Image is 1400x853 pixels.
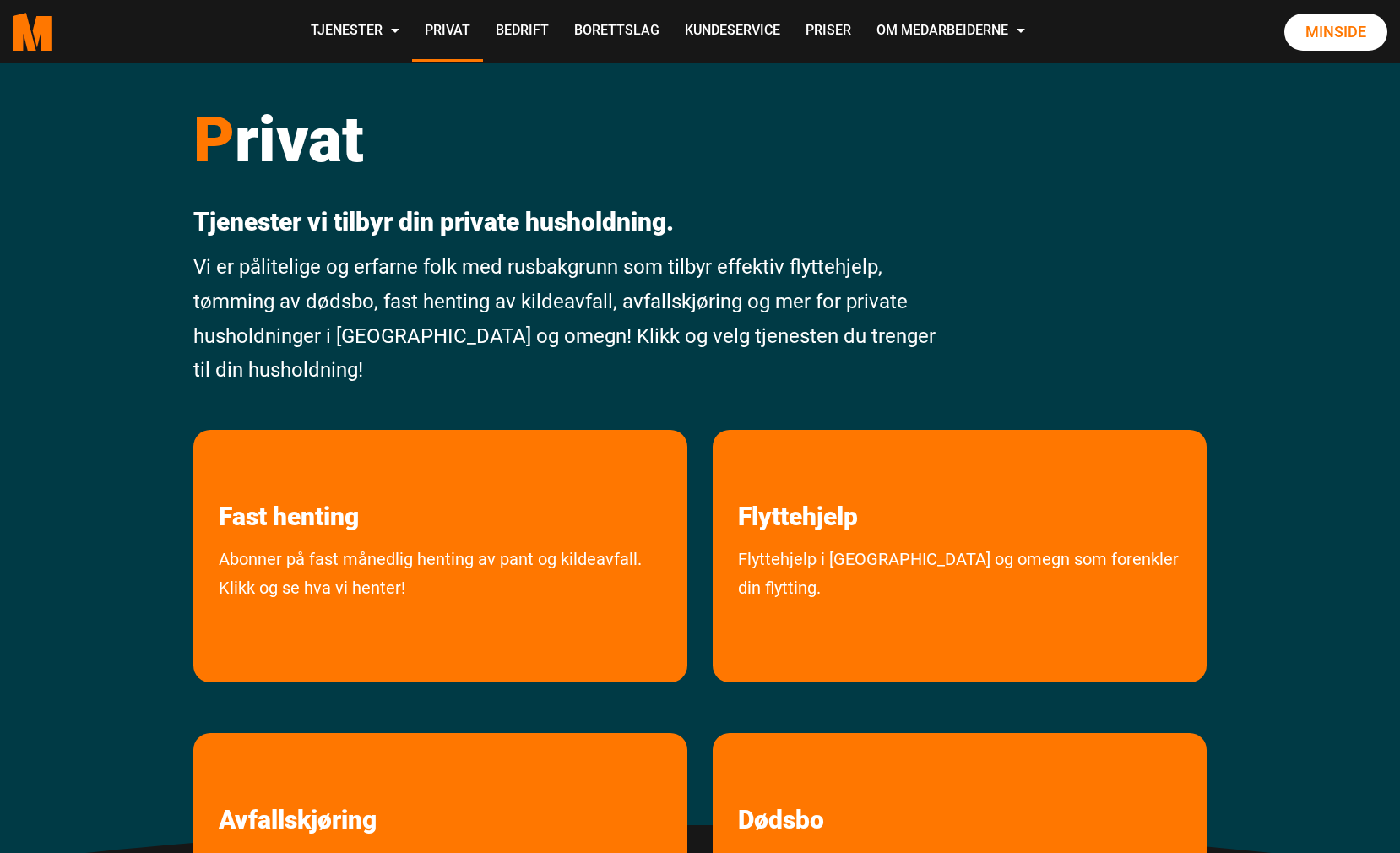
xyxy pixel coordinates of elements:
p: Tjenester vi tilbyr din private husholdning. [193,207,947,237]
a: les mer om Fast henting [193,430,384,532]
a: les mer om Avfallskjøring [193,733,402,835]
a: Tjenester [298,2,412,62]
a: les mer om Flyttehjelp [713,430,883,532]
a: Kundeservice [672,2,793,62]
a: Privat [412,2,483,62]
a: Abonner på fast månedlig avhenting av pant og kildeavfall. Klikk og se hva vi henter! [193,545,687,674]
a: Bedrift [483,2,562,62]
a: Flyttehjelp i [GEOGRAPHIC_DATA] og omegn som forenkler din flytting. [713,545,1207,674]
a: Borettslag [562,2,672,62]
a: Priser [793,2,864,62]
h1: rivat [193,101,947,177]
a: Om Medarbeiderne [864,2,1038,62]
p: Vi er pålitelige og erfarne folk med rusbakgrunn som tilbyr effektiv flyttehjelp, tømming av døds... [193,250,947,388]
a: Minside [1284,14,1387,51]
span: P [193,102,235,177]
a: les mer om Dødsbo [713,733,849,835]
